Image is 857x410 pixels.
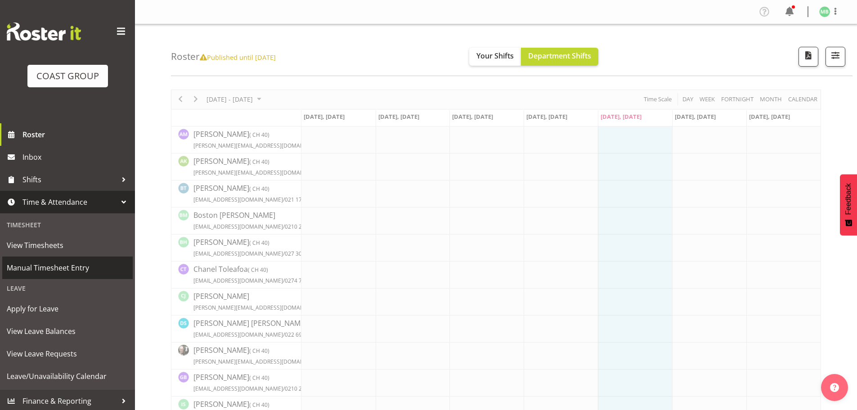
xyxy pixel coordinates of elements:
a: Apply for Leave [2,297,133,320]
span: View Timesheets [7,239,128,252]
span: Leave/Unavailability Calendar [7,369,128,383]
span: Time & Attendance [22,195,117,209]
img: mike-bullock1158.jpg [819,6,830,17]
div: Timesheet [2,216,133,234]
a: View Timesheets [2,234,133,257]
button: Filter Shifts [826,47,845,67]
span: Feedback [844,183,853,215]
span: Roster [22,128,130,141]
button: Download a PDF of the roster according to the set date range. [799,47,818,67]
div: Leave [2,279,133,297]
a: View Leave Balances [2,320,133,342]
span: Your Shifts [476,51,514,61]
a: View Leave Requests [2,342,133,365]
span: Shifts [22,173,117,186]
a: Manual Timesheet Entry [2,257,133,279]
span: Finance & Reporting [22,394,117,408]
span: Published until [DATE] [200,53,276,62]
img: help-xxl-2.png [830,383,839,392]
span: Inbox [22,150,130,164]
span: Department Shifts [528,51,591,61]
button: Your Shifts [469,48,521,66]
img: Rosterit website logo [7,23,81,41]
span: View Leave Requests [7,347,128,360]
a: Leave/Unavailability Calendar [2,365,133,387]
span: Apply for Leave [7,302,128,315]
span: View Leave Balances [7,324,128,338]
div: COAST GROUP [36,69,99,83]
button: Department Shifts [521,48,598,66]
span: Manual Timesheet Entry [7,261,128,275]
button: Feedback - Show survey [840,174,857,235]
h4: Roster [171,51,276,62]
